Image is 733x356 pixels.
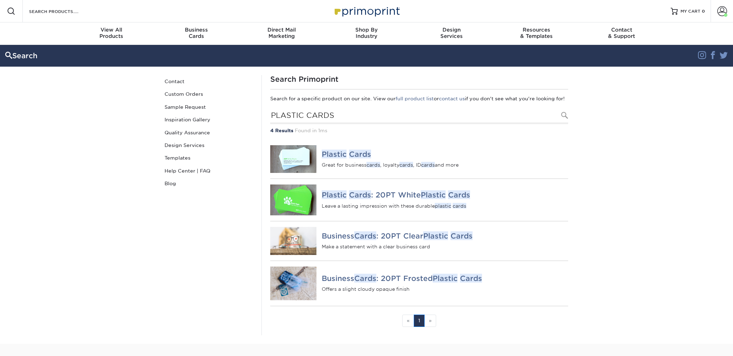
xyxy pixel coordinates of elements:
[270,128,293,133] strong: 4 Results
[435,203,451,208] em: plastic
[154,27,239,33] span: Business
[239,27,324,33] span: Direct Mail
[354,274,376,282] em: Cards
[69,22,154,45] a: View AllProducts
[421,162,435,168] em: cards
[680,8,700,14] span: MY CART
[409,27,494,33] span: Design
[162,101,256,113] a: Sample Request
[270,75,568,83] h1: Search Primoprint
[399,162,413,168] em: cards
[324,27,409,33] span: Shop By
[702,9,705,14] span: 0
[322,190,347,199] em: Plastic
[270,140,568,179] a: Plastic Cards Plastic Cards Great for businesscards, loyaltycards, IDcardsand more
[270,145,316,173] img: Plastic Cards
[322,243,568,250] p: Make a statement with a clear business card
[270,227,316,255] img: Business Cards: 20PT Clear Plastic Cards
[162,126,256,139] a: Quality Assurance
[322,232,568,240] h4: Business : 20PT Clear
[409,27,494,39] div: Services
[270,261,568,306] a: Business Cards: 20PT Frosted Plastic Cards BusinessCards: 20PT FrostedPlastic Cards Offers a slig...
[322,274,568,282] h4: Business : 20PT Frosted
[154,27,239,39] div: Cards
[154,22,239,45] a: BusinessCards
[409,22,494,45] a: DesignServices
[349,149,371,158] em: Cards
[439,96,465,101] a: contact us
[162,177,256,190] a: Blog
[28,7,97,15] input: SEARCH PRODUCTS.....
[270,108,568,124] input: Search Products...
[162,152,256,164] a: Templates
[366,162,380,168] em: cards
[69,27,154,33] span: View All
[239,27,324,39] div: Marketing
[494,22,579,45] a: Resources& Templates
[324,27,409,39] div: Industry
[295,128,327,133] span: Found in 1ms
[414,315,425,327] a: 1
[448,190,470,199] em: Cards
[421,190,446,199] em: Plastic
[69,27,154,39] div: Products
[322,191,568,199] h4: : 20PT White
[494,27,579,39] div: & Templates
[579,22,664,45] a: Contact& Support
[239,22,324,45] a: Direct MailMarketing
[270,267,316,300] img: Business Cards: 20PT Frosted Plastic Cards
[322,149,347,158] em: Plastic
[349,190,371,199] em: Cards
[453,203,466,208] em: cards
[322,161,568,168] p: Great for business , loyalty , ID and more
[460,274,482,282] em: Cards
[270,179,568,221] a: Plastic Cards: 20PT White Plastic Cards Plastic Cards: 20PT WhitePlastic Cards Leave a lasting im...
[331,4,402,19] img: Primoprint
[579,27,664,33] span: Contact
[433,274,458,282] em: Plastic
[423,231,448,240] em: Plastic
[162,88,256,100] a: Custom Orders
[270,221,568,261] a: Business Cards: 20PT Clear Plastic Cards BusinessCards: 20PT ClearPlastic Cards Make a statement ...
[451,231,473,240] em: Cards
[270,184,316,215] img: Plastic Cards: 20PT White Plastic Cards
[162,164,256,177] a: Help Center | FAQ
[270,95,568,102] p: Search for a specific product on our site. View our or if you don't see what you're looking for!
[322,286,568,293] p: Offers a slight cloudy opaque finish
[162,139,256,152] a: Design Services
[324,22,409,45] a: Shop ByIndustry
[396,96,434,101] a: full product list
[579,27,664,39] div: & Support
[162,75,256,88] a: Contact
[322,202,568,209] p: Leave a lasting impression with these durable
[494,27,579,33] span: Resources
[354,231,376,240] em: Cards
[162,113,256,126] a: Inspiration Gallery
